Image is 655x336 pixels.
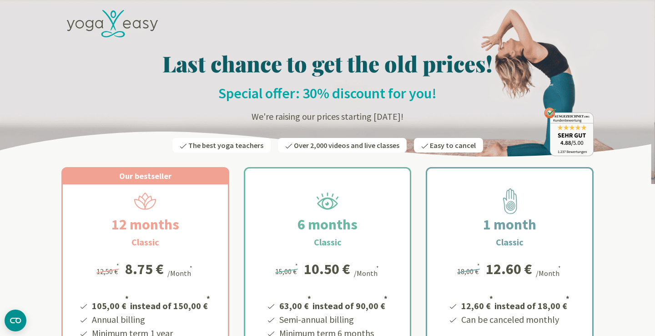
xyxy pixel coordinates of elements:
[131,236,159,248] font: Classic
[167,269,191,278] font: /Month
[279,314,354,325] font: Semi-annual billing
[461,300,491,311] font: 12,60 €
[92,314,145,325] font: Annual billing
[494,300,567,311] font: instead of 18,00 €
[218,84,437,102] font: Special offer: 30% discount for you!
[294,141,399,150] font: Over 2,000 videos and live classes
[252,111,403,122] font: We're raising our prices starting [DATE]!
[279,300,309,311] font: 63,00 €
[483,215,536,234] font: 1 month
[130,300,208,311] font: instead of 150,00 €
[162,49,493,78] font: Last chance to get the old prices!
[312,300,385,311] font: instead of 90,00 €
[119,171,171,181] font: Our bestseller
[5,310,26,331] button: Open CMP widget
[457,267,479,276] font: 18,00 €
[111,215,179,234] font: 12 months
[430,141,476,150] font: Easy to cancel
[125,260,164,278] font: 8.75 €
[461,314,559,325] font: Can be canceled monthly
[297,215,358,234] font: 6 months
[314,236,342,248] font: Classic
[304,260,350,278] font: 10.50 €
[188,141,263,150] font: The best yoga teachers
[536,269,559,278] font: /Month
[486,260,532,278] font: 12.60 €
[496,236,524,248] font: Classic
[96,267,118,276] font: 12,50 €
[354,269,378,278] font: /Month
[544,107,594,156] img: ausgezeichnet_badge.png
[92,300,126,311] font: 105,00 €
[275,267,297,276] font: 15,00 €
